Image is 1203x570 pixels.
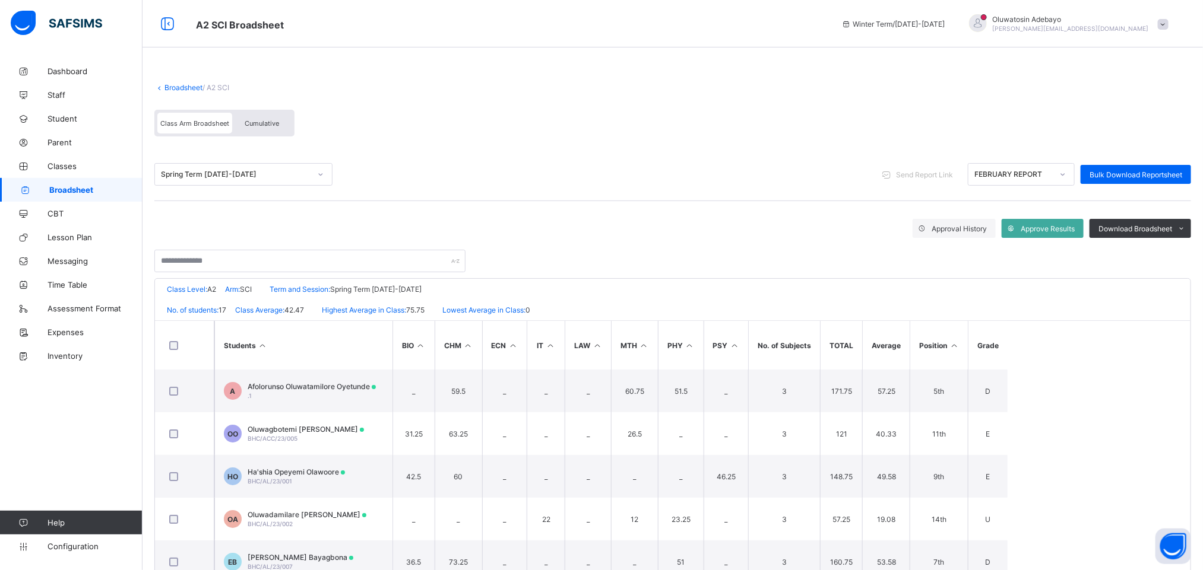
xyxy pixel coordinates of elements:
[482,498,527,540] td: _
[207,285,216,294] span: A2
[48,138,143,147] span: Parent
[758,387,811,396] span: 3
[704,370,749,412] td: _
[48,518,142,527] span: Help
[48,280,143,289] span: Time Table
[245,119,279,128] span: Cumulative
[202,83,229,92] span: / A2 SCI
[639,341,649,350] i: Sort in Ascending Order
[704,455,749,498] td: 46.25
[258,341,268,350] i: Sort Ascending
[993,25,1149,32] span: [PERSON_NAME][EMAIL_ADDRESS][DOMAIN_NAME]
[758,558,811,566] span: 3
[48,209,143,218] span: CBT
[48,114,143,123] span: Student
[248,520,293,527] span: BHC/AL/23/002
[872,558,901,566] span: 53.58
[406,305,425,314] span: 75.75
[1090,170,1182,179] span: Bulk Download Reportsheet
[48,304,143,313] span: Assessment Format
[896,170,953,179] span: Send Report Link
[919,387,959,396] span: 5th
[977,387,999,396] span: D
[248,553,353,562] span: [PERSON_NAME] Bayagbona
[545,341,555,350] i: Sort in Ascending Order
[48,66,143,76] span: Dashboard
[830,515,853,524] span: 57.25
[248,392,252,399] span: .1
[1155,528,1191,564] button: Open asap
[435,370,482,412] td: 59.5
[658,370,704,412] td: 51.5
[919,472,959,481] span: 9th
[435,455,482,498] td: 60
[435,321,482,370] th: CHM
[565,412,611,455] td: _
[330,285,422,294] span: Spring Term [DATE]-[DATE]
[758,429,811,438] span: 3
[758,472,811,481] span: 3
[463,341,473,350] i: Sort in Ascending Order
[685,341,695,350] i: Sort in Ascending Order
[392,370,435,412] td: _
[482,455,527,498] td: _
[910,321,968,370] th: Position
[611,455,658,498] td: _
[248,382,376,391] span: Afolorunso Oluwatamilore Oyetunde
[658,455,704,498] td: _
[862,321,910,370] th: Average
[248,510,366,519] span: Oluwadamilare [PERSON_NAME]
[527,370,565,412] td: _
[872,515,901,524] span: 19.08
[1098,224,1172,233] span: Download Broadsheet
[525,305,530,314] span: 0
[248,563,293,570] span: BHC/AL/23/007
[830,558,853,566] span: 160.75
[820,321,862,370] th: TOTAL
[248,435,297,442] span: BHC/ACC/23/005
[993,15,1149,24] span: Oluwatosin Adebayo
[160,119,229,128] span: Class Arm Broadsheet
[872,429,901,438] span: 40.33
[248,425,364,434] span: Oluwagbotemi [PERSON_NAME]
[219,305,226,314] span: 17
[235,305,284,314] span: Class Average:
[872,387,901,396] span: 57.25
[872,472,901,481] span: 49.58
[48,542,142,551] span: Configuration
[482,321,527,370] th: ECN
[48,351,143,361] span: Inventory
[949,341,959,350] i: Sort in Ascending Order
[227,472,238,481] span: HO
[932,224,987,233] span: Approval History
[977,515,999,524] span: U
[284,305,304,314] span: 42.47
[957,14,1174,34] div: OluwatosinAdebayo
[167,285,207,294] span: Class Level:
[974,170,1053,179] div: FEBRUARY REPORT
[658,321,704,370] th: PHY
[48,327,143,337] span: Expenses
[565,455,611,498] td: _
[48,90,143,100] span: Staff
[919,515,959,524] span: 14th
[442,305,525,314] span: Lowest Average in Class:
[435,498,482,540] td: _
[482,370,527,412] td: _
[527,412,565,455] td: _
[841,20,945,28] span: session/term information
[758,515,811,524] span: 3
[11,11,102,36] img: safsims
[830,387,853,396] span: 171.75
[227,429,238,438] span: OO
[161,170,311,179] div: Spring Term [DATE]-[DATE]
[214,321,392,370] th: Students
[919,558,959,566] span: 7th
[565,370,611,412] td: _
[1021,224,1075,233] span: Approve Results
[611,370,658,412] td: 60.75
[482,412,527,455] td: _
[704,412,749,455] td: _
[977,429,999,438] span: E
[49,185,143,195] span: Broadsheet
